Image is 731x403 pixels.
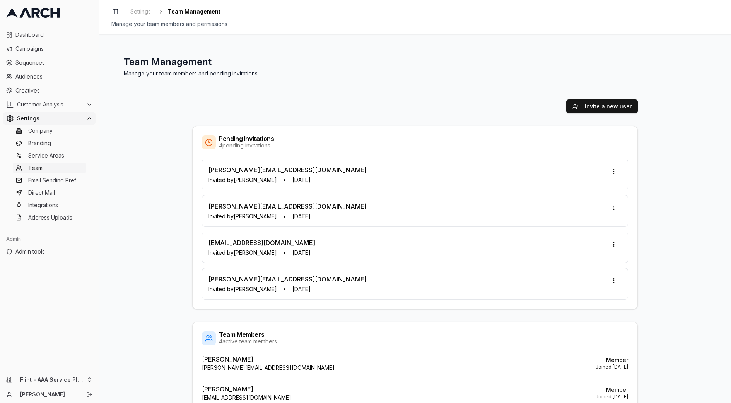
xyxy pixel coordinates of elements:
[292,213,311,220] span: [DATE]
[3,84,96,97] a: Creatives
[17,115,83,122] span: Settings
[28,189,55,197] span: Direct Mail
[208,202,367,211] p: [PERSON_NAME][EMAIL_ADDRESS][DOMAIN_NAME]
[202,384,291,394] p: [PERSON_NAME]
[15,248,92,256] span: Admin tools
[127,6,154,17] a: Settings
[208,238,315,247] p: [EMAIL_ADDRESS][DOMAIN_NAME]
[124,56,706,68] h1: Team Management
[15,87,92,94] span: Creatives
[13,163,86,173] a: Team
[3,98,96,111] button: Customer Analysis
[3,374,96,386] button: Flint - AAA Service Plumbing
[17,101,83,108] span: Customer Analysis
[15,73,92,81] span: Audiences
[13,187,86,198] a: Direct Mail
[283,249,286,257] span: •
[596,386,628,394] p: Member
[596,356,628,364] p: Member
[168,8,220,15] span: Team Management
[208,213,277,220] span: Invited by [PERSON_NAME]
[127,6,220,17] nav: breadcrumb
[111,20,719,28] div: Manage your team members and permissions
[283,213,286,220] span: •
[596,394,628,400] p: Joined [DATE]
[3,57,96,69] a: Sequences
[3,245,96,258] a: Admin tools
[292,249,311,257] span: [DATE]
[15,59,92,67] span: Sequences
[208,274,367,284] p: [PERSON_NAME][EMAIL_ADDRESS][DOMAIN_NAME]
[208,285,277,293] span: Invited by [PERSON_NAME]
[208,249,277,257] span: Invited by [PERSON_NAME]
[3,29,96,41] a: Dashboard
[28,152,64,159] span: Service Areas
[596,364,628,370] p: Joined [DATE]
[3,112,96,125] button: Settings
[3,70,96,83] a: Audiences
[219,135,274,142] div: Pending Invitations
[13,125,86,136] a: Company
[28,177,83,184] span: Email Sending Preferences
[208,176,277,184] span: Invited by [PERSON_NAME]
[15,45,92,53] span: Campaigns
[292,176,311,184] span: [DATE]
[130,8,151,15] span: Settings
[124,70,706,77] p: Manage your team members and pending invitations
[219,142,274,149] div: 4 pending invitations
[13,200,86,211] a: Integrations
[15,31,92,39] span: Dashboard
[202,355,335,364] p: [PERSON_NAME]
[28,201,58,209] span: Integrations
[292,285,311,293] span: [DATE]
[84,389,95,400] button: Log out
[3,233,96,245] div: Admin
[202,394,291,401] p: [EMAIL_ADDRESS][DOMAIN_NAME]
[219,338,277,345] div: 4 active team members
[13,138,86,149] a: Branding
[28,214,72,221] span: Address Uploads
[13,212,86,223] a: Address Uploads
[28,127,53,135] span: Company
[219,331,277,338] div: Team Members
[208,165,367,175] p: [PERSON_NAME][EMAIL_ADDRESS][DOMAIN_NAME]
[28,139,51,147] span: Branding
[283,176,286,184] span: •
[202,364,335,372] p: [PERSON_NAME][EMAIL_ADDRESS][DOMAIN_NAME]
[566,99,638,113] button: Invite a new user
[13,175,86,186] a: Email Sending Preferences
[283,285,286,293] span: •
[20,391,78,398] a: [PERSON_NAME]
[20,376,83,383] span: Flint - AAA Service Plumbing
[3,43,96,55] a: Campaigns
[13,150,86,161] a: Service Areas
[28,164,43,172] span: Team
